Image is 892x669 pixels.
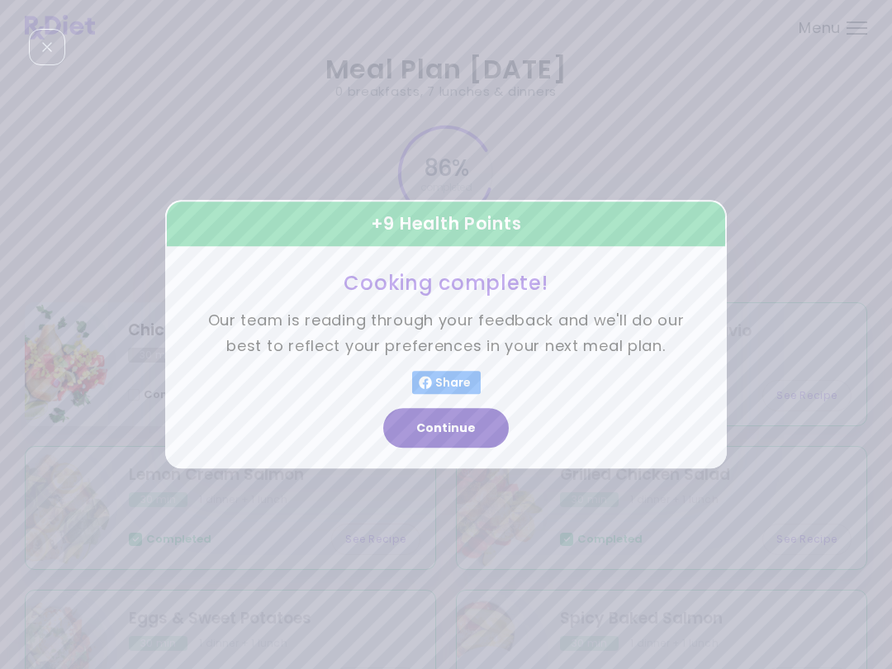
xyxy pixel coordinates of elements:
span: Share [432,377,474,390]
button: Continue [383,409,509,448]
div: Close [29,29,65,65]
div: + 9 Health Points [165,200,727,248]
button: Share [412,372,481,395]
p: Our team is reading through your feedback and we'll do our best to reflect your preferences in yo... [206,309,686,359]
h3: Cooking complete! [206,270,686,296]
